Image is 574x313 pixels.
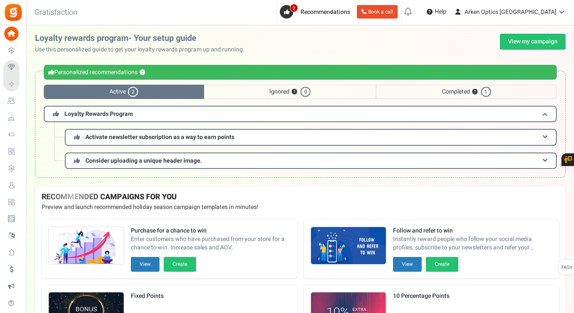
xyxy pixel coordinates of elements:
[131,292,196,300] strong: Fixed Points
[131,257,159,272] button: View
[85,156,202,165] span: Consider uploading a unique header image.
[64,110,133,118] span: Loyalty Rewards Program
[140,70,145,75] button: ?
[131,235,290,252] span: Enter customers who have purchased from your store for a chance to win. Increase sales and AOV.
[35,34,251,43] h2: Loyalty rewards program- Your setup guide
[292,89,297,95] button: ?
[42,203,559,211] p: Preview and launch recommended holiday season campaign templates in minutes!
[481,87,491,97] span: 1
[465,8,556,16] span: Arken Optics [GEOGRAPHIC_DATA]
[25,4,87,21] h3: Gratisfaction
[311,227,386,265] img: Recommended Campaigns
[300,8,350,16] span: Recommendations
[42,193,559,201] h4: RECOMMENDED CAMPAIGNS FOR YOU
[280,5,353,19] a: 2 Recommendations
[393,235,553,252] span: Instantly reward people who follow your social media profiles, subscribe to your newsletters and ...
[393,227,553,235] strong: Follow and refer to win
[85,133,234,142] span: Activate newsletter subscription as a way to earn points
[561,259,572,276] span: FAQs
[472,89,478,95] button: ?
[204,85,376,99] span: Ignored
[164,257,196,272] button: Create
[290,4,298,12] span: 2
[376,85,557,99] span: Completed
[131,227,290,235] strong: Purchase for a chance to win
[44,65,557,80] div: Personalized recommendations
[393,257,422,272] button: View
[300,87,311,97] span: 0
[426,257,458,272] button: Create
[4,3,23,22] img: Gratisfaction
[393,292,458,300] strong: 10 Percentage Points
[44,85,204,99] span: Active
[433,8,446,16] span: Help
[357,5,398,19] a: Book a call
[423,5,450,19] a: Help
[49,227,124,265] img: Recommended Campaigns
[128,87,138,97] span: 2
[35,45,251,54] p: Use this personalized guide to get your loyalty rewards program up and running.
[500,34,566,50] a: View my campaign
